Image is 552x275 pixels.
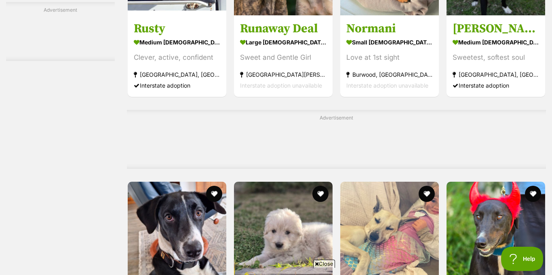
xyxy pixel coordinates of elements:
div: Sweetest, softest soul [453,52,539,63]
strong: medium [DEMOGRAPHIC_DATA] Dog [134,36,220,48]
div: Clever, active, confident [134,52,220,63]
h3: [PERSON_NAME] [453,21,539,36]
div: Interstate adoption [134,80,220,91]
div: Interstate adoption [453,80,539,91]
h3: Runaway Deal [240,21,327,36]
a: Runaway Deal large [DEMOGRAPHIC_DATA] Dog Sweet and Gentle Girl [GEOGRAPHIC_DATA][PERSON_NAME][GE... [234,15,333,97]
h3: Rusty [134,21,220,36]
a: [PERSON_NAME] medium [DEMOGRAPHIC_DATA] Dog Sweetest, softest soul [GEOGRAPHIC_DATA], [GEOGRAPHIC... [447,15,545,97]
strong: [GEOGRAPHIC_DATA], [GEOGRAPHIC_DATA] [134,69,220,80]
a: Rusty medium [DEMOGRAPHIC_DATA] Dog Clever, active, confident [GEOGRAPHIC_DATA], [GEOGRAPHIC_DATA... [128,15,226,97]
div: Love at 1st sight [346,52,433,63]
button: favourite [206,186,222,202]
iframe: Help Scout Beacon - Open [501,247,544,271]
span: Interstate adoption unavailable [346,82,428,89]
span: Interstate adoption unavailable [240,82,322,89]
div: Advertisement [6,2,115,61]
strong: Burwood, [GEOGRAPHIC_DATA] [346,69,433,80]
button: favourite [312,186,329,202]
button: favourite [525,186,541,202]
h3: Normani [346,21,433,36]
a: Normani small [DEMOGRAPHIC_DATA] Dog Love at 1st sight Burwood, [GEOGRAPHIC_DATA] Interstate adop... [340,15,439,97]
div: Sweet and Gentle Girl [240,52,327,63]
strong: medium [DEMOGRAPHIC_DATA] Dog [453,36,539,48]
strong: large [DEMOGRAPHIC_DATA] Dog [240,36,327,48]
strong: [GEOGRAPHIC_DATA], [GEOGRAPHIC_DATA] [453,69,539,80]
strong: small [DEMOGRAPHIC_DATA] Dog [346,36,433,48]
span: Close [313,260,335,268]
div: Advertisement [127,110,546,169]
button: favourite [419,186,435,202]
strong: [GEOGRAPHIC_DATA][PERSON_NAME][GEOGRAPHIC_DATA] [240,69,327,80]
